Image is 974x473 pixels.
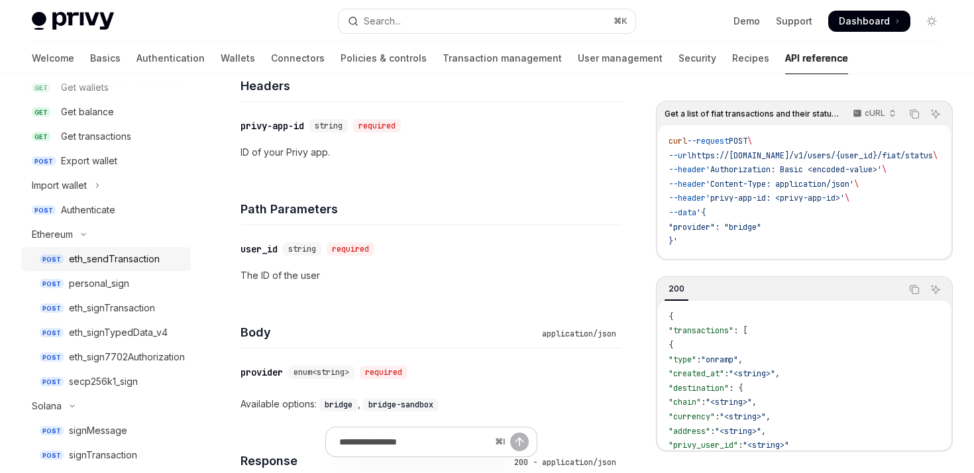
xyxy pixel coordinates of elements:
div: Authenticate [61,202,115,218]
span: , [738,354,743,365]
span: POST [40,328,64,338]
span: : [724,368,729,379]
span: ⌘ K [614,16,627,26]
span: POST [40,352,64,362]
a: Wallets [221,42,255,74]
button: Copy the contents from the code block [906,105,923,123]
div: required [327,242,374,256]
span: string [315,121,343,131]
div: privy-app-id [241,119,304,132]
span: enum<string> [294,367,349,378]
span: "address" [669,426,710,437]
div: Solana [32,398,62,414]
a: POSTExport wallet [21,149,191,173]
span: : [710,426,715,437]
span: POST [40,377,64,387]
span: \ [747,136,752,146]
span: '{ [696,207,706,218]
span: , [766,411,771,422]
span: "<string>" [720,411,766,422]
a: POSTpersonal_sign [21,272,191,295]
p: The ID of the user [241,268,622,284]
span: "privy_user_id" [669,440,738,450]
span: https://[DOMAIN_NAME]/v1/users/{user_id}/fiat/status [692,150,933,161]
a: Welcome [32,42,74,74]
h4: Headers [241,77,622,95]
span: "type" [669,354,696,365]
button: Toggle Import wallet section [21,174,191,197]
span: POST [32,205,56,215]
span: Get a list of fiat transactions and their statuses [665,109,840,119]
div: Import wallet [32,178,87,193]
button: Copy the contents from the code block [906,281,923,298]
span: POST [40,450,64,460]
a: Support [776,15,812,28]
span: GET [32,132,50,142]
span: string [288,244,316,254]
a: Demo [733,15,760,28]
h4: Body [241,323,537,341]
a: POSTAuthenticate [21,198,191,222]
span: --url [669,150,692,161]
span: POST [729,136,747,146]
a: POSTsignTransaction [21,443,191,467]
span: POST [40,426,64,436]
button: Send message [510,433,529,451]
div: 200 [665,281,688,297]
span: --header [669,193,706,203]
div: Get balance [61,104,114,120]
button: cURL [845,103,902,125]
div: eth_sign7702Authorization [69,349,185,365]
span: "currency" [669,411,715,422]
div: required [360,366,407,379]
span: "destination" [669,383,729,394]
span: \ [882,164,887,175]
h4: Path Parameters [241,200,622,218]
a: POSTeth_sign7702Authorization [21,345,191,369]
div: Get transactions [61,129,131,144]
span: , [775,368,780,379]
a: API reference [785,42,848,74]
a: GETGet transactions [21,125,191,148]
span: --request [687,136,729,146]
span: --data [669,207,696,218]
span: { [669,311,673,322]
span: 'privy-app-id: <privy-app-id>' [706,193,845,203]
a: Authentication [136,42,205,74]
span: { [669,340,673,350]
span: POST [40,303,64,313]
div: user_id [241,242,278,256]
span: --header [669,164,706,175]
span: "transactions" [669,325,733,336]
a: Dashboard [828,11,910,32]
span: 'Content-Type: application/json' [706,179,854,189]
button: Toggle Solana section [21,394,191,418]
span: , [752,397,757,407]
span: "onramp" [701,354,738,365]
input: Ask a question... [339,427,490,456]
div: required [353,119,401,132]
a: Basics [90,42,121,74]
div: eth_signTransaction [69,300,155,316]
a: POSTsecp256k1_sign [21,370,191,394]
span: "<string>" [729,368,775,379]
a: POSTeth_signTypedData_v4 [21,321,191,344]
span: "chain" [669,397,701,407]
div: provider [241,366,283,379]
span: "provider": "bridge" [669,222,761,233]
code: bridge [319,398,358,411]
div: Search... [364,13,401,29]
span: "created_at" [669,368,724,379]
div: eth_signTypedData_v4 [69,325,168,341]
span: \ [845,193,849,203]
span: POST [32,156,56,166]
button: Toggle Ethereum section [21,223,191,246]
span: : [ [733,325,747,336]
span: "<string>" [743,440,789,450]
span: POST [40,279,64,289]
p: cURL [865,108,885,119]
span: : [715,411,720,422]
a: User management [578,42,663,74]
button: Ask AI [927,105,944,123]
a: GETGet balance [21,100,191,124]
